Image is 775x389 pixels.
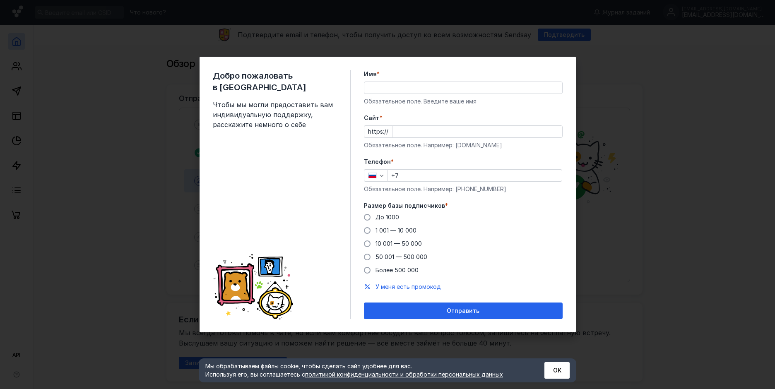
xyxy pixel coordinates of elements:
[205,362,524,379] div: Мы обрабатываем файлы cookie, чтобы сделать сайт удобнее для вас. Используя его, вы соглашаетесь c
[375,267,419,274] span: Более 500 000
[364,97,563,106] div: Обязательное поле. Введите ваше имя
[375,227,416,234] span: 1 001 — 10 000
[364,114,380,122] span: Cайт
[364,70,377,78] span: Имя
[364,141,563,149] div: Обязательное поле. Например: [DOMAIN_NAME]
[364,202,445,210] span: Размер базы подписчиков
[305,371,503,378] a: политикой конфиденциальности и обработки персональных данных
[364,158,391,166] span: Телефон
[364,185,563,193] div: Обязательное поле. Например: [PHONE_NUMBER]
[364,303,563,319] button: Отправить
[544,362,570,379] button: ОК
[375,240,422,247] span: 10 001 — 50 000
[375,283,441,290] span: У меня есть промокод
[375,253,427,260] span: 50 001 — 500 000
[213,100,337,130] span: Чтобы мы могли предоставить вам индивидуальную поддержку, расскажите немного о себе
[447,307,479,315] span: Отправить
[213,70,337,93] span: Добро пожаловать в [GEOGRAPHIC_DATA]
[375,214,399,221] span: До 1000
[375,283,441,291] button: У меня есть промокод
